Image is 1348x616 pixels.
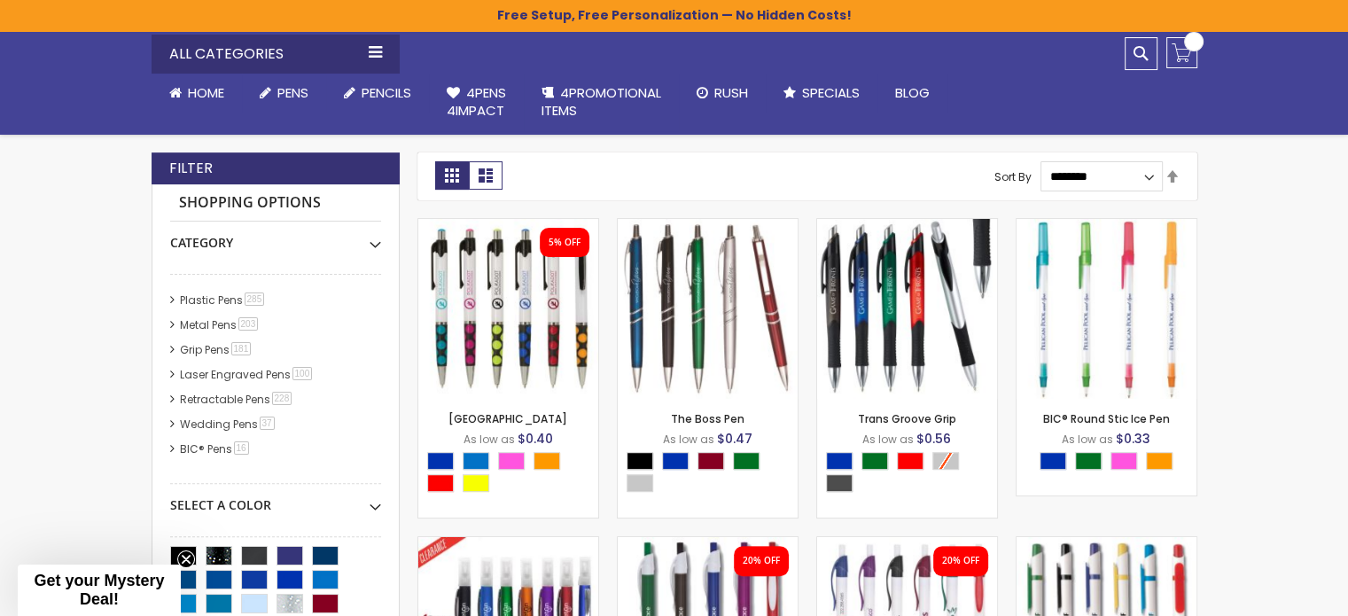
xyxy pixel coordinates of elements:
div: 20% OFF [942,555,979,567]
a: Pens [242,74,326,113]
div: 5% OFF [549,237,580,249]
div: All Categories [152,35,400,74]
span: 181 [231,342,252,355]
img: The Boss Pen [618,219,798,399]
span: As low as [464,432,515,447]
a: BIC® Round Stic Ice Pen [1017,218,1196,233]
a: Laser Engraved Pens100 [175,367,319,382]
a: BIC® Round Stic Ice Pen [1043,411,1170,426]
img: BIC® Round Stic Ice Pen [1017,219,1196,399]
a: Cedar Plastic Pen [1017,536,1196,551]
div: Get your Mystery Deal!Close teaser [18,565,181,616]
div: Blue [662,452,689,470]
span: 4PROMOTIONAL ITEMS [542,83,661,120]
strong: Grid [435,161,469,190]
a: Oak Pen [817,536,997,551]
span: 16 [234,441,249,455]
div: Red [427,474,454,492]
a: Trans Groove Grip [817,218,997,233]
a: Blog [877,74,947,113]
span: Rush [714,83,748,102]
a: 4PROMOTIONALITEMS [524,74,679,131]
label: Sort By [994,168,1032,183]
a: Pencils [326,74,429,113]
a: Rush [679,74,766,113]
span: $0.47 [717,430,752,448]
span: Pens [277,83,308,102]
span: 37 [260,417,275,430]
span: 203 [238,317,259,331]
span: Home [188,83,224,102]
a: Home [152,74,242,113]
img: New Orleans Pen [418,219,598,399]
span: 228 [272,392,292,405]
a: Plastic Pens285 [175,292,271,308]
strong: Shopping Options [170,184,381,222]
div: Green [1075,452,1102,470]
span: Blog [895,83,930,102]
div: Yellow [463,474,489,492]
div: Pink [1110,452,1137,470]
span: As low as [862,432,914,447]
div: Pink [498,452,525,470]
a: Trans Groove Grip [858,411,956,426]
span: $0.40 [518,430,553,448]
span: As low as [663,432,714,447]
div: Blue [826,452,853,470]
div: Green [733,452,760,470]
div: Select A Color [170,484,381,514]
a: Grip Pens181 [175,342,258,357]
div: Silver [627,474,653,492]
span: 285 [245,292,265,306]
div: 20% OFF [743,555,780,567]
span: Specials [802,83,860,102]
a: 2 in 1 Antibacterial Med Safe Spray / Twist Stylus Pen [418,536,598,551]
img: Trans Groove Grip [817,219,997,399]
div: Blue Light [463,452,489,470]
span: $0.33 [1116,430,1150,448]
a: Retractable Pens228 [175,392,299,407]
a: New Orleans Pen [418,218,598,233]
span: 4Pens 4impact [447,83,506,120]
div: Orange [534,452,560,470]
div: Select A Color [627,452,798,496]
span: 100 [292,367,313,380]
div: Green [861,452,888,470]
div: Blue [427,452,454,470]
a: Wedding Pens37 [175,417,281,432]
a: [GEOGRAPHIC_DATA] [448,411,567,426]
a: Specials [766,74,877,113]
div: Select A Color [427,452,598,496]
span: Pencils [362,83,411,102]
div: Category [170,222,381,252]
strong: Filter [169,159,213,178]
div: Burgundy [697,452,724,470]
div: Orange [1146,452,1173,470]
span: As low as [1062,432,1113,447]
div: Blue [1040,452,1066,470]
div: Smoke [826,474,853,492]
a: Metal Pens203 [175,317,265,332]
div: Red [897,452,923,470]
div: Black [627,452,653,470]
span: Get your Mystery Deal! [34,572,164,608]
a: BIC® Pens16 [175,441,255,456]
span: $0.56 [916,430,951,448]
div: Select A Color [1040,452,1181,474]
a: 4Pens4impact [429,74,524,131]
a: Oak Pen Solid [618,536,798,551]
button: Close teaser [177,550,195,568]
a: The Boss Pen [618,218,798,233]
a: The Boss Pen [671,411,744,426]
div: Select A Color [826,452,997,496]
